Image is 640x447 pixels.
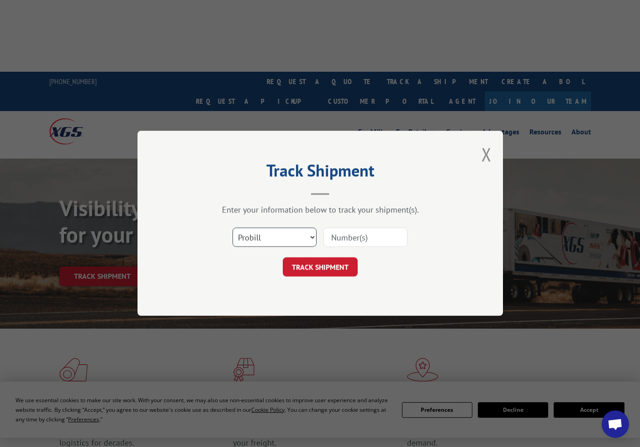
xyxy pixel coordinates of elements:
button: TRACK SHIPMENT [283,258,358,277]
input: Number(s) [323,228,407,247]
button: Close modal [481,142,492,166]
h2: Track Shipment [183,164,457,181]
div: Enter your information below to track your shipment(s). [183,205,457,215]
div: Open chat [602,410,629,438]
